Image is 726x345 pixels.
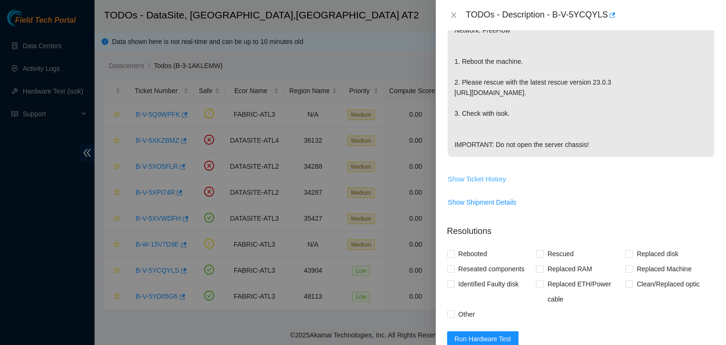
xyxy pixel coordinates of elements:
span: Rebooted [455,246,491,261]
button: Close [447,11,460,20]
span: Replaced RAM [544,261,596,276]
button: Show Shipment Details [448,195,517,210]
span: Reseated components [455,261,528,276]
div: TODOs - Description - B-V-5YCQYLS [466,8,715,23]
span: Identified Faulty disk [455,276,523,292]
span: Run Hardware Test [455,334,511,344]
p: Resolutions [447,217,715,238]
button: Show Ticket History [448,172,507,187]
span: Replaced ETH/Power cable [544,276,625,307]
span: Replaced disk [633,246,682,261]
span: Show Shipment Details [448,197,517,207]
span: Show Ticket History [448,174,506,184]
span: Clean/Replaced optic [633,276,703,292]
span: close [450,11,458,19]
span: Other [455,307,479,322]
span: Rescued [544,246,577,261]
span: Replaced Machine [633,261,695,276]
